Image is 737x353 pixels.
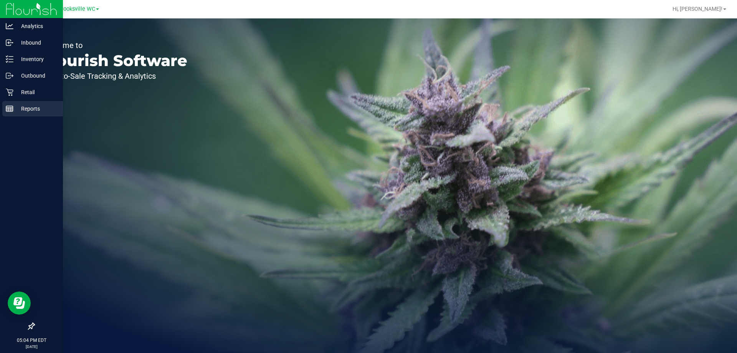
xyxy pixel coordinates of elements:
[13,71,59,80] p: Outbound
[13,38,59,47] p: Inbound
[3,344,59,350] p: [DATE]
[6,88,13,96] inline-svg: Retail
[6,22,13,30] inline-svg: Analytics
[13,55,59,64] p: Inventory
[8,292,31,315] iframe: Resource center
[3,337,59,344] p: 05:04 PM EDT
[41,53,187,68] p: Flourish Software
[58,6,95,12] span: Brooksville WC
[13,104,59,113] p: Reports
[13,88,59,97] p: Retail
[6,72,13,80] inline-svg: Outbound
[13,22,59,31] p: Analytics
[673,6,722,12] span: Hi, [PERSON_NAME]!
[6,105,13,113] inline-svg: Reports
[41,72,187,80] p: Seed-to-Sale Tracking & Analytics
[41,41,187,49] p: Welcome to
[6,39,13,46] inline-svg: Inbound
[6,55,13,63] inline-svg: Inventory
